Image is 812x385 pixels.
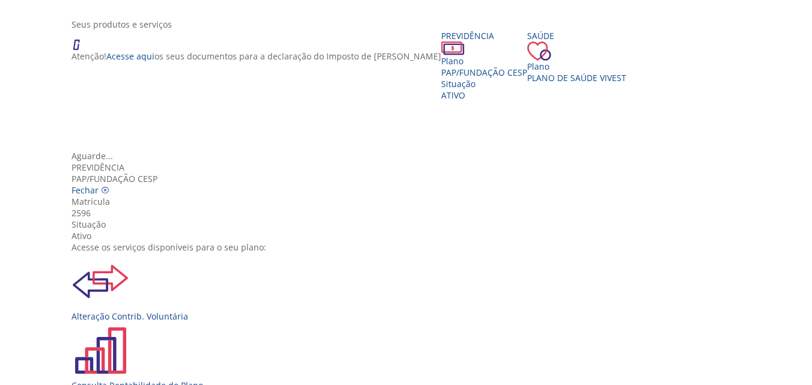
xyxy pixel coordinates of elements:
[72,50,441,62] p: Atenção! os seus documentos para a declaração do Imposto de [PERSON_NAME]
[72,19,749,30] div: Seus produtos e serviços
[106,50,154,62] a: Acesse aqui
[527,61,626,72] div: Plano
[72,230,749,241] div: Ativo
[72,30,92,50] img: ico_atencao.png
[441,67,527,78] span: PAP/Fundação CESP
[527,30,626,41] div: Saúde
[527,30,626,83] a: Saúde PlanoPlano de Saúde VIVEST
[72,184,109,196] a: Fechar
[72,253,749,322] a: Alteração Contrib. Voluntária
[72,162,749,173] div: Previdência
[527,72,626,83] span: Plano de Saúde VIVEST
[72,322,129,380] img: ConsultaRentabilidadedoPlano.svg
[72,196,749,207] div: Matrícula
[441,30,527,41] div: Previdência
[72,207,749,219] div: 2596
[441,30,527,101] a: Previdência PlanoPAP/Fundação CESP SituaçãoAtivo
[72,311,749,322] div: Alteração Contrib. Voluntária
[72,241,749,253] div: Acesse os serviços disponíveis para o seu plano:
[441,41,465,55] img: ico_dinheiro.png
[441,55,527,67] div: Plano
[441,78,527,89] div: Situação
[527,41,551,61] img: ico_coracao.png
[72,150,749,162] div: Aguarde...
[72,253,129,311] img: ContrbVoluntaria.svg
[72,184,99,196] span: Fechar
[72,219,749,230] div: Situação
[72,173,157,184] span: PAP/Fundação CESP
[441,89,465,101] span: Ativo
